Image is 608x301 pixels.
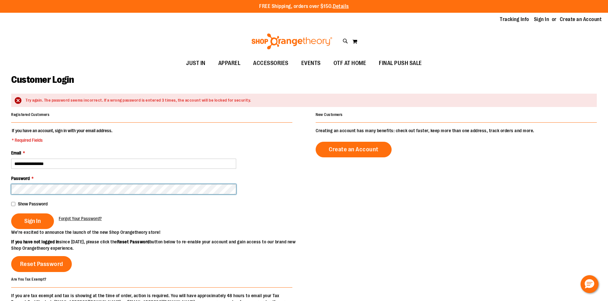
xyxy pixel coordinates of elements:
[59,215,102,222] a: Forgot Your Password?
[11,112,49,117] strong: Registered Customers
[334,56,366,70] span: OTF AT HOME
[59,216,102,221] span: Forgot Your Password?
[333,4,349,9] a: Details
[329,146,379,153] span: Create an Account
[560,16,602,23] a: Create an Account
[379,56,422,70] span: FINAL PUSH SALE
[11,127,113,143] legend: If you have an account, sign in with your email address.
[12,137,112,143] span: * Required Fields
[186,56,206,70] span: JUST IN
[295,56,327,71] a: EVENTS
[212,56,247,71] a: APPAREL
[581,275,598,293] button: Hello, have a question? Let’s chat.
[316,142,392,157] a: Create an Account
[500,16,529,23] a: Tracking Info
[316,112,343,117] strong: New Customers
[11,239,304,251] p: since [DATE], please click the button below to re-enable your account and gain access to our bran...
[180,56,212,71] a: JUST IN
[117,239,150,244] strong: Reset Password
[11,256,72,272] a: Reset Password
[534,16,549,23] a: Sign In
[372,56,428,71] a: FINAL PUSH SALE
[18,201,48,206] span: Show Password
[259,3,349,10] p: FREE Shipping, orders over $150.
[11,229,304,235] p: We’re excited to announce the launch of the new Shop Orangetheory store!
[26,97,590,104] div: Try again. The password seems incorrect. If a wrong password is entered 3 times, the account will...
[316,127,597,134] p: Creating an account has many benefits: check out faster, keep more than one address, track orders...
[11,150,21,155] span: Email
[11,213,54,229] button: Sign In
[253,56,289,70] span: ACCESSORIES
[20,261,63,268] span: Reset Password
[11,176,30,181] span: Password
[11,239,59,244] strong: If you have not logged in
[301,56,321,70] span: EVENTS
[11,277,47,282] strong: Are You Tax Exempt?
[251,33,333,49] img: Shop Orangetheory
[247,56,295,71] a: ACCESSORIES
[218,56,241,70] span: APPAREL
[24,218,41,225] span: Sign In
[327,56,373,71] a: OTF AT HOME
[11,74,74,85] span: Customer Login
